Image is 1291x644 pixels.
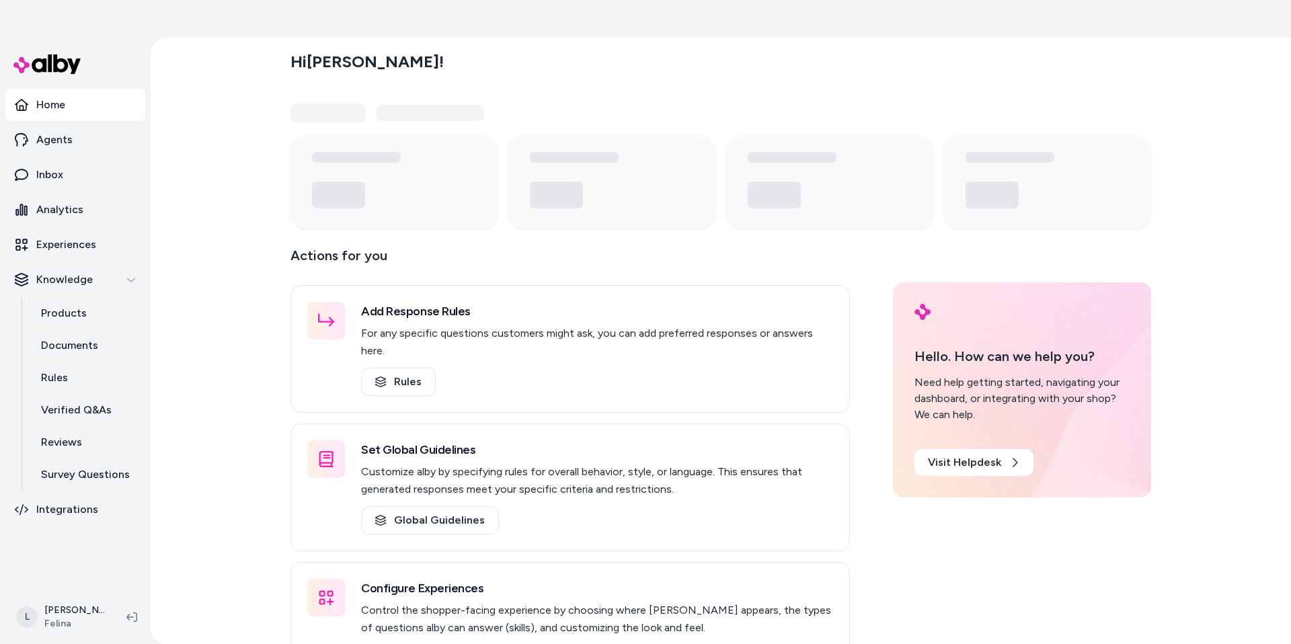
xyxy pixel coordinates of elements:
p: For any specific questions customers might ask, you can add preferred responses or answers here. [361,325,833,360]
p: Customize alby by specifying rules for overall behavior, style, or language. This ensures that ge... [361,463,833,498]
div: Need help getting started, navigating your dashboard, or integrating with your shop? We can help. [914,374,1130,423]
a: Visit Helpdesk [914,449,1033,476]
p: Experiences [36,237,96,253]
a: Integrations [5,493,145,526]
p: Hello. How can we help you? [914,346,1130,366]
a: Reviews [28,426,145,458]
p: Products [41,305,87,321]
a: Verified Q&As [28,394,145,426]
button: L[PERSON_NAME]Felina [8,596,116,639]
p: Knowledge [36,272,93,288]
a: Documents [28,329,145,362]
p: Survey Questions [41,467,130,483]
p: Actions for you [290,245,850,277]
p: Documents [41,337,98,354]
a: Analytics [5,194,145,226]
span: L [16,606,38,628]
h3: Configure Experiences [361,579,833,598]
p: Integrations [36,501,98,518]
p: Verified Q&As [41,402,112,418]
p: Rules [41,370,68,386]
a: Global Guidelines [361,506,499,534]
button: Knowledge [5,264,145,296]
p: Inbox [36,167,63,183]
p: Control the shopper-facing experience by choosing where [PERSON_NAME] appears, the types of quest... [361,602,833,637]
p: [PERSON_NAME] [44,604,105,617]
a: Agents [5,124,145,156]
h3: Set Global Guidelines [361,440,833,459]
a: Experiences [5,229,145,261]
img: alby Logo [914,304,931,320]
a: Home [5,89,145,121]
h2: Hi [PERSON_NAME] ! [290,52,444,72]
a: Inbox [5,159,145,191]
a: Survey Questions [28,458,145,491]
img: alby Logo [13,54,81,74]
p: Reviews [41,434,82,450]
p: Agents [36,132,73,148]
p: Analytics [36,202,83,218]
a: Rules [28,362,145,394]
span: Felina [44,617,105,631]
h3: Add Response Rules [361,302,833,321]
a: Rules [361,368,436,396]
p: Home [36,97,65,113]
a: Products [28,297,145,329]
